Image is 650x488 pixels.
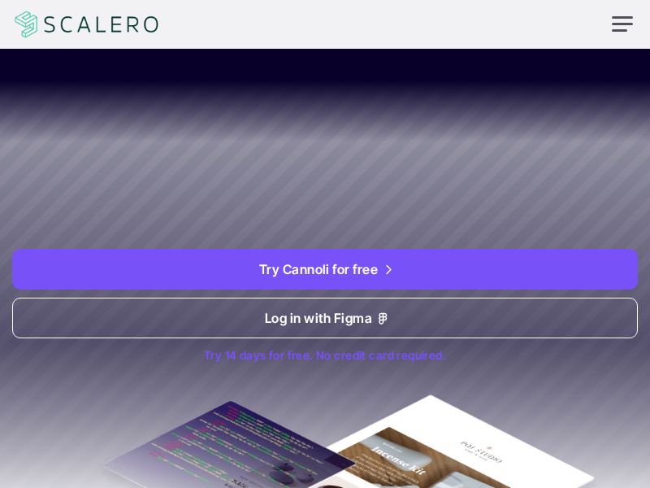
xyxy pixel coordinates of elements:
span: easier [129,98,201,129]
a: Try Cannoli for free [12,249,638,290]
span: to [475,98,498,129]
p: Log in with Figma [265,308,372,329]
a: Scalero company logo [12,10,162,39]
img: Scalero company logo [12,9,162,40]
p: Try Cannoli for free [259,259,379,281]
span: way [207,98,256,129]
span: to [262,98,284,129]
p: Try 14 days for free. No credit card required. [12,346,638,364]
a: Log in with Figma [12,298,638,338]
span: design [390,98,469,129]
span: go [290,98,318,129]
span: from [324,98,384,129]
span: code [504,98,561,129]
span: An [89,98,123,129]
